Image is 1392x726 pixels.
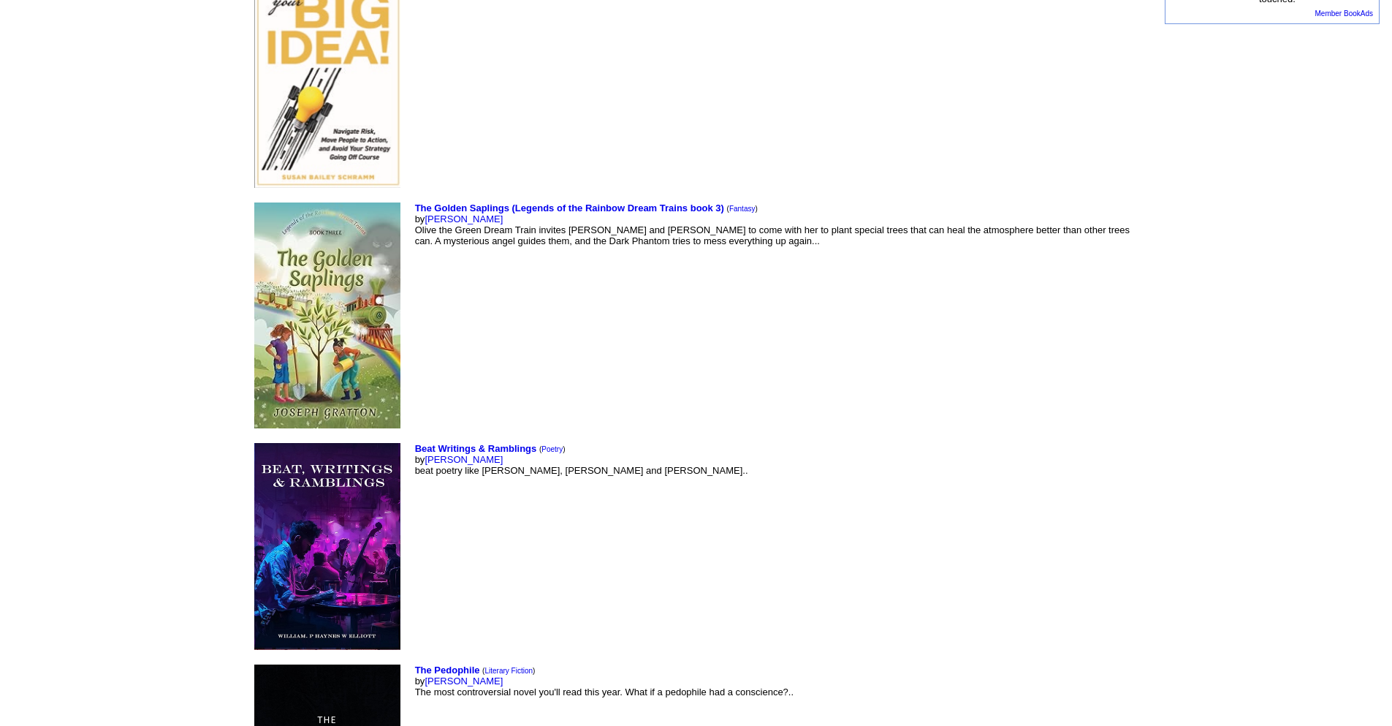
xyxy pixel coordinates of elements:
a: [PERSON_NAME] [425,676,503,687]
a: Poetry [541,445,563,453]
a: The Golden Saplings (Legends of the Rainbow Dream Trains book 3) [415,203,724,213]
font: ( ) [482,667,535,675]
font: by The most controversial novel you'll read this year. What if a pedophile had a conscience?.. [415,665,794,697]
a: Beat Writings & Ramblings [415,443,537,454]
a: [PERSON_NAME] [425,213,503,224]
a: [PERSON_NAME] [425,454,503,465]
img: 80760.jpg [254,443,400,650]
a: Fantasy [729,205,756,213]
font: by Olive the Green Dream Train invites [PERSON_NAME] and [PERSON_NAME] to come with her to plant ... [415,203,1130,246]
font: ( ) [539,445,566,453]
font: ( ) [727,205,758,213]
a: The Pedophile [415,665,480,676]
a: Literary Fiction [484,667,533,675]
img: 80762.jpeg [254,203,400,428]
a: Member BookAds [1315,10,1373,18]
font: by beat poetry like [PERSON_NAME], [PERSON_NAME] and [PERSON_NAME].. [415,443,748,476]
